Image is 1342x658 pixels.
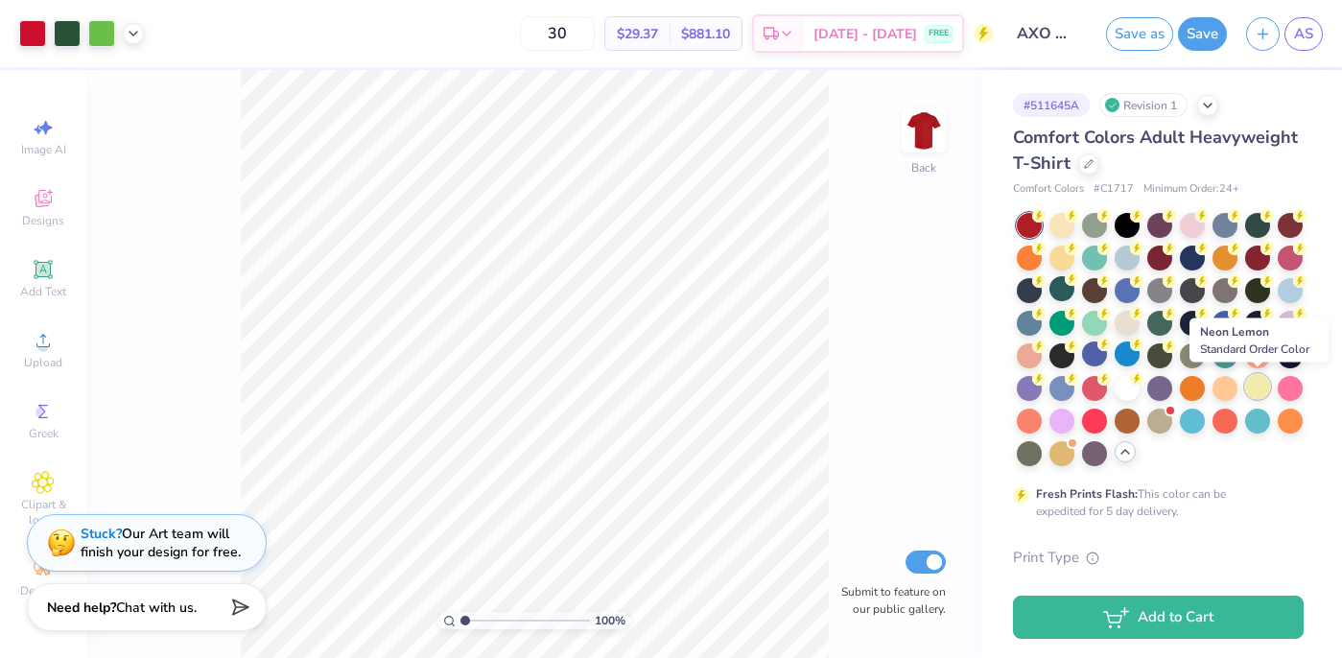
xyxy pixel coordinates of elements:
span: FREE [929,27,949,40]
input: – – [520,16,595,51]
strong: Need help? [47,599,116,617]
span: Chat with us. [116,599,197,617]
div: Our Art team will finish your design for free. [81,525,241,561]
img: Back [905,111,943,150]
span: $29.37 [617,24,658,44]
div: Print Type [1013,547,1304,569]
span: $881.10 [681,24,730,44]
span: 100 % [595,612,625,629]
span: # C1717 [1094,181,1134,198]
div: Back [911,159,936,176]
span: Add Text [20,284,66,299]
span: Comfort Colors Adult Heavyweight T-Shirt [1013,126,1298,175]
div: Revision 1 [1099,93,1188,117]
span: Designs [22,213,64,228]
span: Minimum Order: 24 + [1143,181,1239,198]
button: Add to Cart [1013,596,1304,639]
div: Neon Lemon [1189,318,1329,363]
span: Clipart & logos [10,497,77,528]
input: Untitled Design [1002,14,1096,53]
div: This color can be expedited for 5 day delivery. [1036,485,1272,520]
span: Standard Order Color [1200,341,1309,357]
button: Save as [1106,17,1173,51]
button: Save [1178,17,1227,51]
strong: Fresh Prints Flash: [1036,486,1138,502]
div: # 511645A [1013,93,1090,117]
span: Upload [24,355,62,370]
label: Submit to feature on our public gallery. [831,583,946,618]
strong: Stuck? [81,525,122,543]
span: Decorate [20,583,66,599]
span: Comfort Colors [1013,181,1084,198]
span: [DATE] - [DATE] [813,24,917,44]
span: Greek [29,426,59,441]
a: AS [1284,17,1323,51]
span: Image AI [21,142,66,157]
span: AS [1294,23,1313,45]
